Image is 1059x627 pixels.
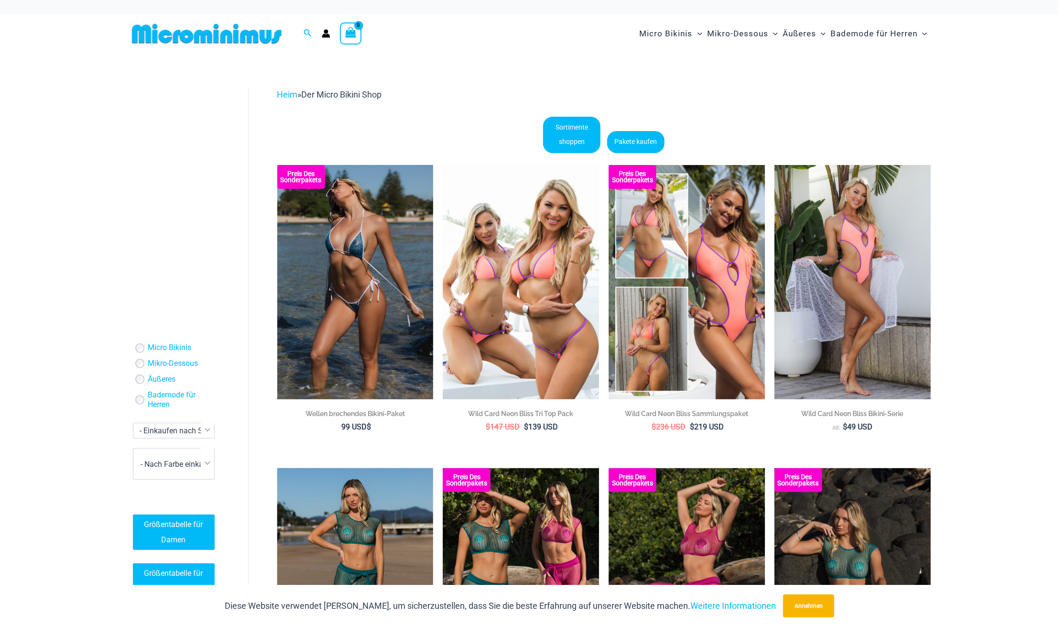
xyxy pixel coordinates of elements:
span: Menü umschalten [917,22,927,46]
a: Link zum Suchsymbol [304,28,312,40]
font: Äußeres [783,29,816,38]
a: Wild Card Neon Bliss Tri Top PackWild Card Neon Bliss Tri Top Pack BWild Card Neon Bliss Tri Top ... [443,165,599,399]
img: MM SHOP LOGO FLACH [128,23,285,44]
a: Mikro-Dessous [148,359,198,369]
a: Sammelpaket (7) Collection Pack B (1)Collection Pack B (1) [609,165,765,399]
nav: Seitennavigation [636,18,931,50]
b: Preis des Sonderpakets [609,474,656,486]
span: - Einkaufen nach Stoff [140,426,216,435]
span: Menü umschalten [693,22,702,46]
font: Micro Bikinis [640,29,693,38]
b: Preis des Sonderpakets [775,474,822,486]
span: - Shop by Color [133,449,214,479]
bdi: 139 USD [524,422,558,431]
b: Preis des Sonderpakets [277,171,325,183]
span: $ [486,422,491,431]
font: Mikro-Dessous [707,29,768,38]
img: Wild Card Neon Bliss Tri Top Pack [443,165,599,399]
a: Größentabelle für Damen [133,515,215,550]
span: Menü umschalten [816,22,826,46]
a: Wellen brechender Ozean 312 Oben 456 Unten 08 Waves Breaking Ocean 312 Top 456 Bottom 04Waves Bre... [277,165,434,399]
span: $ [652,422,656,431]
a: Wild Card Neon Bliss Tri Top Pack [443,409,599,422]
a: Bademode für Herren [148,390,212,410]
h2: Wild Card Neon Bliss Sammlungspaket [609,409,765,418]
img: Wellen brechender Ozean 312 Oben 456 Unten 08 [277,165,434,399]
span: Menü umschalten [768,22,778,46]
a: Micro BikinisMenu ToggleMenü umschalten [637,19,705,48]
bdi: 147 USD [486,422,520,431]
bdi: $ [341,422,371,431]
bdi: 219 USD [690,422,724,431]
span: - Shop by Fabric [133,423,215,439]
a: Mikro-DessousMenu ToggleMenü umschalten [705,19,780,48]
a: Bademode für HerrenMenu ToggleMenü umschalten [828,19,929,48]
h2: Wellen brechendes Bikini-Paket [277,409,434,418]
a: ÄußeresMenu ToggleMenü umschalten [780,19,828,48]
b: Preis des Sonderpakets [609,171,656,183]
a: Micro Bikinis [148,343,191,353]
span: » [277,89,382,99]
span: Ab: [832,425,841,431]
a: Wild Card Neon Bliss Sammlungspaket [609,409,765,422]
h2: Wild Card Neon Bliss Bikini-Serie [775,409,931,418]
a: Sortimente shoppen [543,117,600,153]
a: Wild Card Neon Bliss Bikini-Serie [775,409,931,422]
a: Weitere Informationen [690,601,776,611]
button: Annehmen [783,594,834,617]
img: Sammelpaket (7) [609,165,765,399]
span: - Nach Farbe einkaufen [141,460,219,469]
span: 99 USD [341,422,367,431]
b: Preis des Sonderpakets [443,474,491,486]
span: $ [524,422,529,431]
a: Wild Card Neon Bliss 312 Top 01Wild Card Neon Bliss 819 One Piece St Martin 5996 Sarong 04Wild Ca... [775,165,931,399]
span: - Shop by Color [133,448,215,480]
h2: Wild Card Neon Bliss Tri Top Pack [443,409,599,418]
span: $ [843,422,847,431]
p: Diese Website verwendet [PERSON_NAME], um sicherzustellen, dass Sie die beste Erfahrung auf unser... [225,599,776,613]
span: Der Micro Bikini Shop [302,89,382,99]
bdi: 49 USD [843,422,873,431]
a: Pakete kaufen [607,131,665,153]
font: Bademode für Herren [830,29,917,38]
a: Link zum Kontosymbol [322,29,330,38]
span: $ [690,422,694,431]
img: Wild Card Neon Bliss 312 Top 01 [775,165,931,399]
a: Heim [277,89,298,99]
a: Wellen brechendes Bikini-Paket [277,409,434,422]
bdi: 236 USD [652,422,686,431]
span: - Shop by Fabric [133,423,214,438]
a: Größentabelle für Herren [133,563,215,599]
iframe: TrustedSite Certified [133,80,219,271]
a: Äußeres [148,374,175,385]
a: Warenkorb anzeigen, leer [340,22,362,44]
